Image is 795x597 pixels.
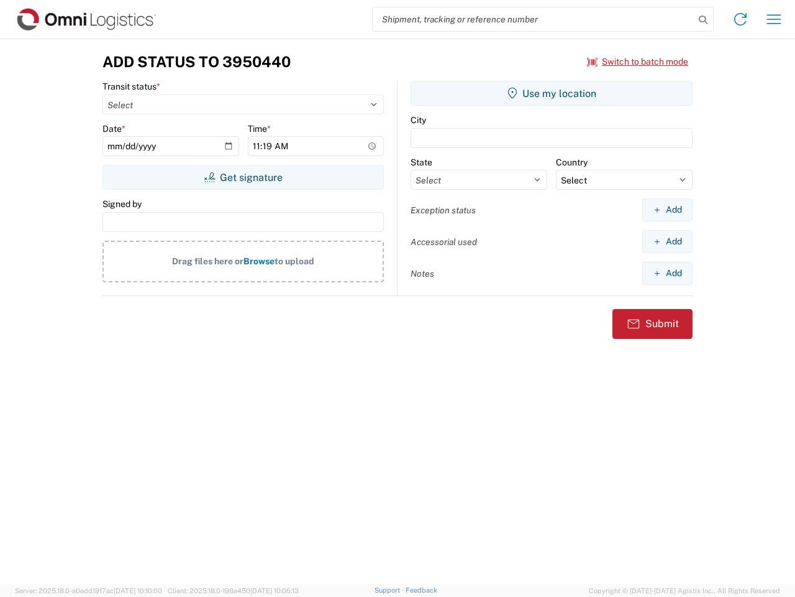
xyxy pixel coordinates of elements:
[612,309,693,339] button: Submit
[642,262,693,285] button: Add
[102,53,291,71] h3: Add Status to 3950440
[411,114,426,126] label: City
[102,165,384,190] button: Get signature
[250,587,299,595] span: [DATE] 10:06:13
[275,256,314,266] span: to upload
[587,52,688,72] button: Switch to batch mode
[556,157,588,168] label: Country
[102,81,160,92] label: Transit status
[406,586,437,594] a: Feedback
[243,256,275,266] span: Browse
[411,157,432,168] label: State
[589,585,780,596] span: Copyright © [DATE]-[DATE] Agistix Inc., All Rights Reserved
[411,81,693,106] button: Use my location
[114,587,162,595] span: [DATE] 10:10:00
[168,587,299,595] span: Client: 2025.18.0-198a450
[102,123,125,134] label: Date
[373,7,694,31] input: Shipment, tracking or reference number
[642,230,693,253] button: Add
[375,586,406,594] a: Support
[102,198,142,210] label: Signed by
[642,198,693,221] button: Add
[172,256,243,266] span: Drag files here or
[15,587,162,595] span: Server: 2025.18.0-a0edd1917ac
[248,123,271,134] label: Time
[411,205,476,216] label: Exception status
[411,268,434,279] label: Notes
[411,236,477,248] label: Accessorial used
